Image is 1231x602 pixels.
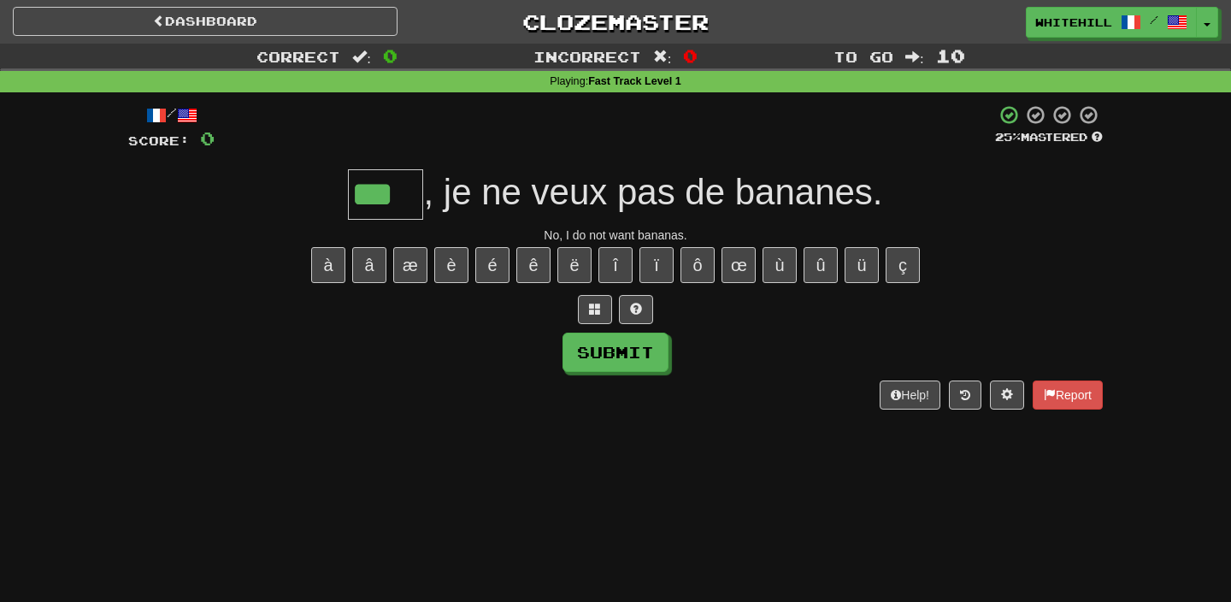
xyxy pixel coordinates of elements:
div: No, I do not want bananas. [128,227,1103,244]
button: î [598,247,633,283]
span: / [1150,14,1158,26]
button: ï [639,247,674,283]
span: 10 [936,45,965,66]
button: â [352,247,386,283]
button: é [475,247,509,283]
a: Dashboard [13,7,398,36]
span: Correct [256,48,340,65]
span: whitehill [1035,15,1112,30]
button: ë [557,247,592,283]
strong: Fast Track Level 1 [588,75,681,87]
span: To go [833,48,893,65]
span: : [905,50,924,64]
span: , je ne veux pas de bananes. [423,172,882,212]
a: Clozemaster [423,7,808,37]
button: Submit [562,333,669,372]
span: 25 % [995,130,1021,144]
button: Round history (alt+y) [949,381,981,410]
button: ô [680,247,715,283]
div: / [128,104,215,126]
button: ü [845,247,879,283]
button: œ [722,247,756,283]
button: ê [516,247,551,283]
span: : [352,50,371,64]
button: ç [886,247,920,283]
button: û [804,247,838,283]
span: Score: [128,133,190,148]
span: : [653,50,672,64]
button: Single letter hint - you only get 1 per sentence and score half the points! alt+h [619,295,653,324]
div: Mastered [995,130,1103,145]
span: 0 [683,45,698,66]
button: à [311,247,345,283]
a: whitehill / [1026,7,1197,38]
span: Incorrect [533,48,641,65]
button: Report [1033,381,1103,410]
button: ù [763,247,797,283]
button: Help! [880,381,940,410]
button: è [434,247,468,283]
span: 0 [200,127,215,149]
button: æ [393,247,427,283]
span: 0 [383,45,398,66]
button: Switch sentence to multiple choice alt+p [578,295,612,324]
